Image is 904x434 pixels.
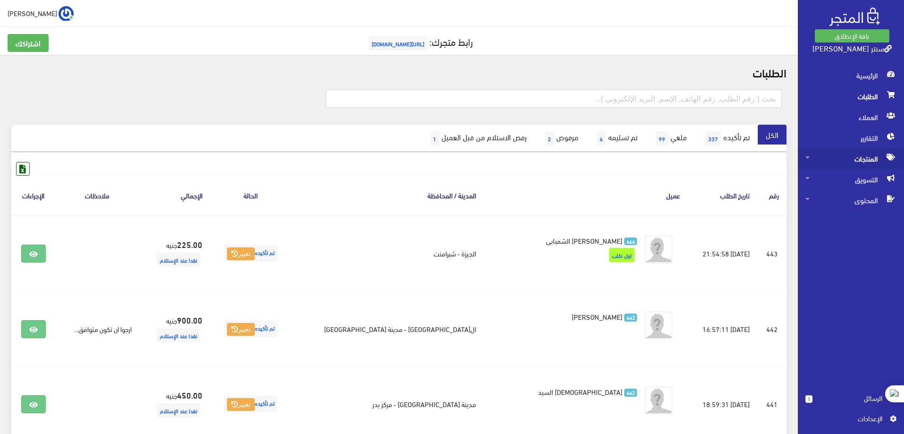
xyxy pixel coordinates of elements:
[499,311,637,322] a: 442 [PERSON_NAME]
[59,6,74,21] img: ...
[291,215,484,292] td: الجيزة - شبرامنت
[757,176,787,215] th: رقم
[177,314,202,326] strong: 900.00
[177,238,202,250] strong: 225.00
[157,328,200,342] span: نقدا عند الإستلام
[8,7,57,19] span: [PERSON_NAME]
[758,125,787,145] a: الكل
[695,125,758,152] a: تم تأكيده337
[805,86,896,107] span: الطلبات
[805,128,896,148] span: التقارير
[705,131,721,145] span: 337
[11,66,787,78] h2: الطلبات
[829,8,880,26] img: .
[538,385,622,398] span: [DEMOGRAPHIC_DATA] السيد
[813,413,882,424] span: اﻹعدادات
[645,235,673,264] img: avatar.png
[812,41,892,55] a: سنتر [PERSON_NAME]
[645,311,673,340] img: avatar.png
[177,389,202,401] strong: 450.00
[645,386,673,415] img: avatar.png
[227,247,255,261] button: تغيير
[624,314,637,322] span: 442
[224,396,277,412] span: تم تأكيده
[545,131,554,145] span: 2
[8,34,49,52] a: اشتراكك
[157,253,200,267] span: نقدا عند الإستلام
[227,398,255,411] button: تغيير
[430,131,439,145] span: 1
[535,125,586,152] a: مرفوض2
[139,215,210,292] td: جنيه
[815,29,889,43] a: باقة الإنطلاق
[798,107,904,128] a: العملاء
[805,395,812,403] span: 1
[624,389,637,397] span: 462
[572,310,622,323] span: [PERSON_NAME]
[369,36,427,51] span: [URL][DOMAIN_NAME]
[8,6,74,21] a: ... [PERSON_NAME]
[420,125,535,152] a: رفض الاستلام من قبل العميل1
[157,403,200,417] span: نقدا عند الإستلام
[805,169,896,190] span: التسويق
[688,176,757,215] th: تاريخ الطلب
[597,131,606,145] span: 4
[546,234,622,247] span: [PERSON_NAME] الشمبابي
[56,176,139,215] th: ملاحظات
[224,245,277,262] span: تم تأكيده
[11,176,56,215] th: الإجراءات
[798,190,904,211] a: المحتوى
[757,215,787,292] td: 443
[56,291,139,366] td: ارجوا ان تكون متوافق...
[798,65,904,86] a: الرئيسية
[624,238,637,246] span: 464
[805,148,896,169] span: المنتجات
[798,86,904,107] a: الطلبات
[586,125,645,152] a: تم تسليمه4
[609,248,635,262] span: اول طلب
[11,369,47,405] iframe: Drift Widget Chat Controller
[798,128,904,148] a: التقارير
[688,291,757,366] td: [DATE] 16:57:11
[326,90,782,108] input: بحث ( رقم الطلب, رقم الهاتف, الإسم, البريد اﻹلكتروني )...
[805,413,896,428] a: اﻹعدادات
[688,215,757,292] td: [DATE] 21:54:58
[645,125,695,152] a: ملغي99
[757,291,787,366] td: 442
[805,190,896,211] span: المحتوى
[224,321,277,337] span: تم تأكيده
[139,291,210,366] td: جنيه
[367,33,473,50] a: رابط متجرك:[URL][DOMAIN_NAME]
[820,393,882,403] span: الرسائل
[210,176,292,215] th: الحالة
[805,65,896,86] span: الرئيسية
[798,148,904,169] a: المنتجات
[291,291,484,366] td: ال[GEOGRAPHIC_DATA] - مدينة [GEOGRAPHIC_DATA]
[805,393,896,413] a: 1 الرسائل
[484,176,688,215] th: عميل
[499,386,637,397] a: 462 [DEMOGRAPHIC_DATA] السيد
[499,235,637,246] a: 464 [PERSON_NAME] الشمبابي
[805,107,896,128] span: العملاء
[656,131,668,145] span: 99
[227,323,255,336] button: تغيير
[139,176,210,215] th: اﻹجمالي
[291,176,484,215] th: المدينة / المحافظة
